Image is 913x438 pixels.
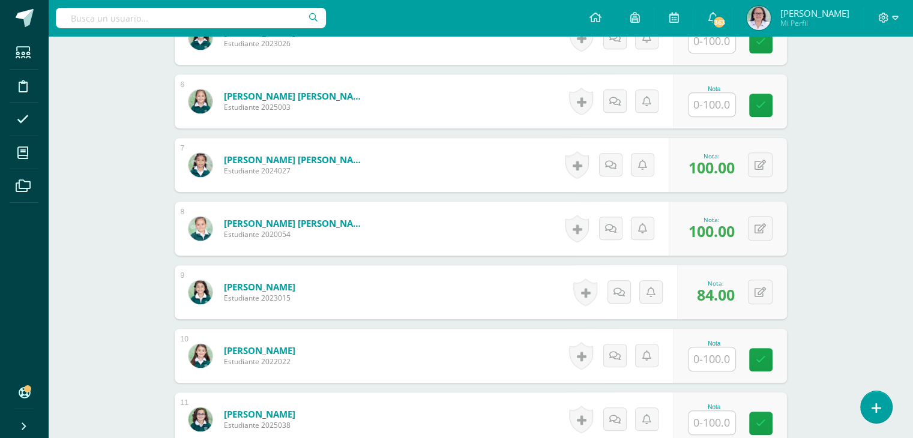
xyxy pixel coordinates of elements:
div: Nota: [689,152,735,160]
span: Estudiante 2020054 [224,229,368,239]
span: 84.00 [697,284,735,305]
a: [PERSON_NAME] [PERSON_NAME] [224,90,368,102]
div: Nota [688,404,741,410]
img: 04551266dc80f112f3d36cf2b17eb1dd.png [188,26,212,50]
img: e4e626a911c4dd399b2114fcc6d6903a.png [188,217,212,241]
a: [PERSON_NAME] [224,408,295,420]
span: Estudiante 2022022 [224,356,295,367]
a: [PERSON_NAME] [PERSON_NAME] [224,217,368,229]
span: 100.00 [689,221,735,241]
div: Nota: [689,215,735,224]
img: a55aaddd4e78ef7f86d72680f89c176b.png [188,344,212,368]
img: 69f5466f6cf72b0e84d374b7f2dfd842.png [188,280,212,304]
span: Estudiante 2025038 [224,420,295,430]
img: 1b71441f154de9568f5d3c47db87a4fb.png [747,6,771,30]
span: Estudiante 2025003 [224,102,368,112]
input: 0-100.0 [689,29,735,53]
span: Estudiante 2023015 [224,293,295,303]
span: Mi Perfil [780,18,849,28]
input: 0-100.0 [689,93,735,116]
a: [PERSON_NAME] [224,344,295,356]
img: 140c700ba9f604e1aad8c7c139129f6a.png [188,89,212,113]
input: 0-100.0 [689,347,735,371]
div: Nota [688,340,741,347]
img: 0ec4594817354f83f73d690ad5c57f15.png [188,153,212,177]
div: Nota: [697,279,735,287]
div: Nota [688,86,741,92]
span: 100.00 [689,157,735,178]
input: 0-100.0 [689,411,735,434]
a: [PERSON_NAME] [PERSON_NAME] [224,154,368,166]
span: 363 [713,16,726,29]
span: [PERSON_NAME] [780,7,849,19]
input: Busca un usuario... [56,8,326,28]
span: Estudiante 2023026 [224,38,295,49]
img: 125f88d77b394dcbb7e79e7098199eb7.png [188,407,212,431]
a: [PERSON_NAME] [224,281,295,293]
span: Estudiante 2024027 [224,166,368,176]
